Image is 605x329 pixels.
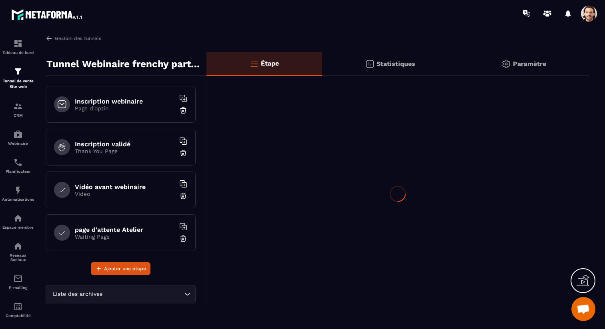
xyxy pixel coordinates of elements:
[104,290,182,299] input: Search for option
[46,35,53,42] img: arrow
[2,207,34,235] a: automationsautomationsEspace membre
[75,148,175,154] p: Thank You Page
[75,191,175,197] p: Video
[2,225,34,229] p: Espace membre
[11,7,83,22] img: logo
[91,262,150,275] button: Ajouter une étape
[2,169,34,173] p: Planificateur
[2,141,34,146] p: Webinaire
[261,60,279,67] p: Étape
[75,233,175,240] p: Waiting Page
[2,50,34,55] p: Tableau de bord
[179,106,187,114] img: trash
[75,105,175,112] p: Page d'optin
[179,235,187,243] img: trash
[2,78,34,90] p: Tunnel de vente Site web
[13,158,23,167] img: scheduler
[2,152,34,179] a: schedulerschedulerPlanificateur
[2,197,34,201] p: Automatisations
[179,192,187,200] img: trash
[13,130,23,139] img: automations
[46,35,101,42] a: Gestion des tunnels
[2,113,34,118] p: CRM
[51,290,104,299] span: Liste des archives
[13,185,23,195] img: automations
[13,213,23,223] img: automations
[501,59,511,69] img: setting-gr.5f69749f.svg
[2,268,34,296] a: emailemailE-mailing
[249,59,259,68] img: bars-o.4a397970.svg
[46,285,196,303] div: Search for option
[2,124,34,152] a: automationsautomationsWebinaire
[13,102,23,111] img: formation
[75,183,175,191] h6: Vidéo avant webinaire
[179,149,187,157] img: trash
[365,59,375,69] img: stats.20deebd0.svg
[13,67,23,76] img: formation
[13,39,23,48] img: formation
[13,302,23,311] img: accountant
[75,98,175,105] h6: Inscription webinaire
[571,297,595,321] div: Ouvrir le chat
[2,285,34,290] p: E-mailing
[2,313,34,318] p: Comptabilité
[13,274,23,283] img: email
[2,96,34,124] a: formationformationCRM
[75,226,175,233] h6: page d'attente Atelier
[2,61,34,96] a: formationformationTunnel de vente Site web
[2,235,34,268] a: social-networksocial-networkRéseaux Sociaux
[2,179,34,207] a: automationsautomationsAutomatisations
[2,296,34,324] a: accountantaccountantComptabilité
[75,140,175,148] h6: Inscription validé
[2,33,34,61] a: formationformationTableau de bord
[46,56,200,72] p: Tunnel Webinaire frenchy partners
[104,265,146,273] span: Ajouter une étape
[513,60,546,68] p: Paramètre
[2,253,34,262] p: Réseaux Sociaux
[13,241,23,251] img: social-network
[377,60,415,68] p: Statistiques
